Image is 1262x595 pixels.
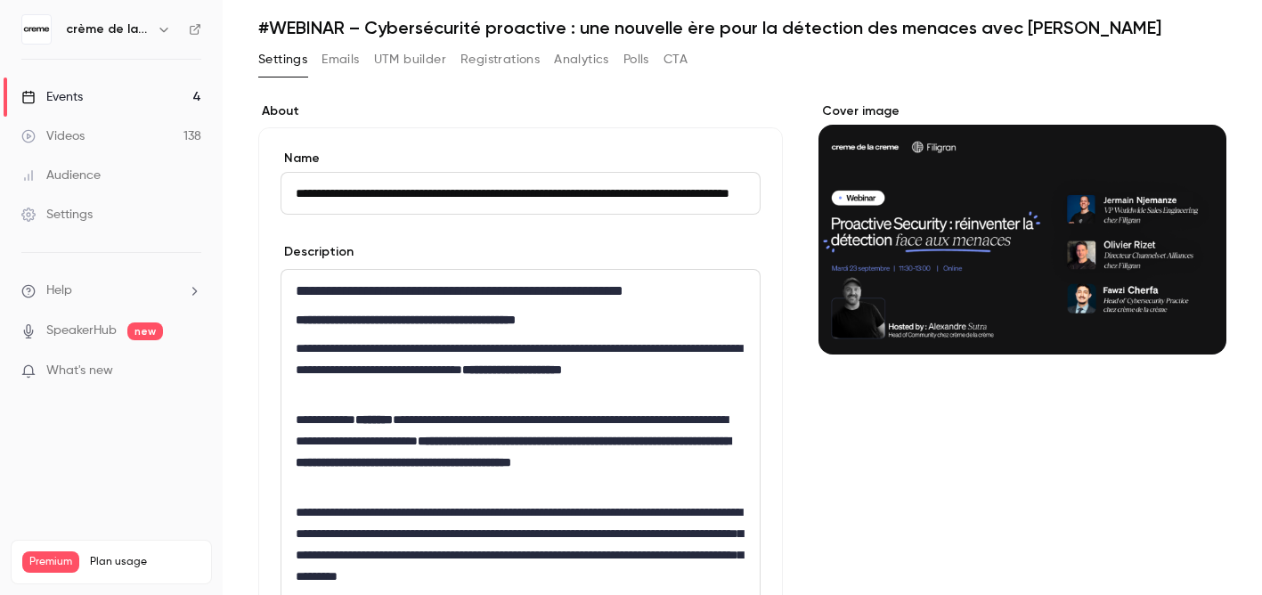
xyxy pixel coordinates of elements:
button: Emails [322,45,359,74]
button: Analytics [554,45,609,74]
button: Polls [623,45,649,74]
img: crème de la crème [22,15,51,44]
label: Name [281,150,761,167]
span: Plan usage [90,555,200,569]
h1: #WEBINAR – Cybersécurité proactive : une nouvelle ère pour la détection des menaces avec [PERSON_... [258,17,1226,38]
label: About [258,102,783,120]
label: Description [281,243,354,261]
button: Settings [258,45,307,74]
span: Premium [22,551,79,573]
div: Audience [21,167,101,184]
button: UTM builder [374,45,446,74]
div: Videos [21,127,85,145]
div: Settings [21,206,93,224]
div: Events [21,88,83,106]
span: new [127,322,163,340]
span: What's new [46,362,113,380]
button: Registrations [460,45,540,74]
li: help-dropdown-opener [21,281,201,300]
label: Cover image [818,102,1226,120]
section: Cover image [818,102,1226,355]
span: Help [46,281,72,300]
button: CTA [664,45,688,74]
h6: crème de la crème [66,20,150,38]
iframe: Noticeable Trigger [180,363,201,379]
a: SpeakerHub [46,322,117,340]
